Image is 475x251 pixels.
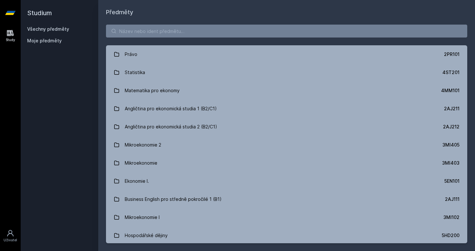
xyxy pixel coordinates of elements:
[444,51,459,58] div: 2PR101
[443,124,459,130] div: 2AJ212
[442,160,459,166] div: 3MI403
[125,120,217,133] div: Angličtina pro ekonomická studia 2 (B2/C1)
[1,226,19,246] a: Uživatel
[106,208,467,226] a: Mikroekonomie I 3MI102
[125,229,168,242] div: Hospodářské dějiny
[442,69,459,76] div: 4ST201
[106,172,467,190] a: Ekonomie I. 5EN101
[442,232,459,239] div: 5HD200
[444,178,459,184] div: 5EN101
[106,100,467,118] a: Angličtina pro ekonomická studia 1 (B2/C1) 2AJ211
[441,87,459,94] div: 4MM101
[125,157,157,169] div: Mikroekonomie
[27,38,62,44] span: Moje předměty
[27,26,69,32] a: Všechny předměty
[125,66,145,79] div: Statistika
[125,193,222,206] div: Business English pro středně pokročilé 1 (B1)
[106,8,467,17] h1: Předměty
[6,38,15,42] div: Study
[1,26,19,46] a: Study
[125,102,217,115] div: Angličtina pro ekonomická studia 1 (B2/C1)
[106,190,467,208] a: Business English pro středně pokročilé 1 (B1) 2AJ111
[125,48,137,61] div: Právo
[125,211,160,224] div: Mikroekonomie I
[125,138,161,151] div: Mikroekonomie 2
[445,196,459,202] div: 2AJ111
[442,142,459,148] div: 3MI405
[106,226,467,245] a: Hospodářské dějiny 5HD200
[106,45,467,63] a: Právo 2PR101
[444,105,459,112] div: 2AJ211
[106,82,467,100] a: Matematika pro ekonomy 4MM101
[443,214,459,221] div: 3MI102
[125,175,149,188] div: Ekonomie I.
[106,154,467,172] a: Mikroekonomie 3MI403
[4,238,17,243] div: Uživatel
[106,63,467,82] a: Statistika 4ST201
[125,84,180,97] div: Matematika pro ekonomy
[106,118,467,136] a: Angličtina pro ekonomická studia 2 (B2/C1) 2AJ212
[106,136,467,154] a: Mikroekonomie 2 3MI405
[106,25,467,38] input: Název nebo ident předmětu…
